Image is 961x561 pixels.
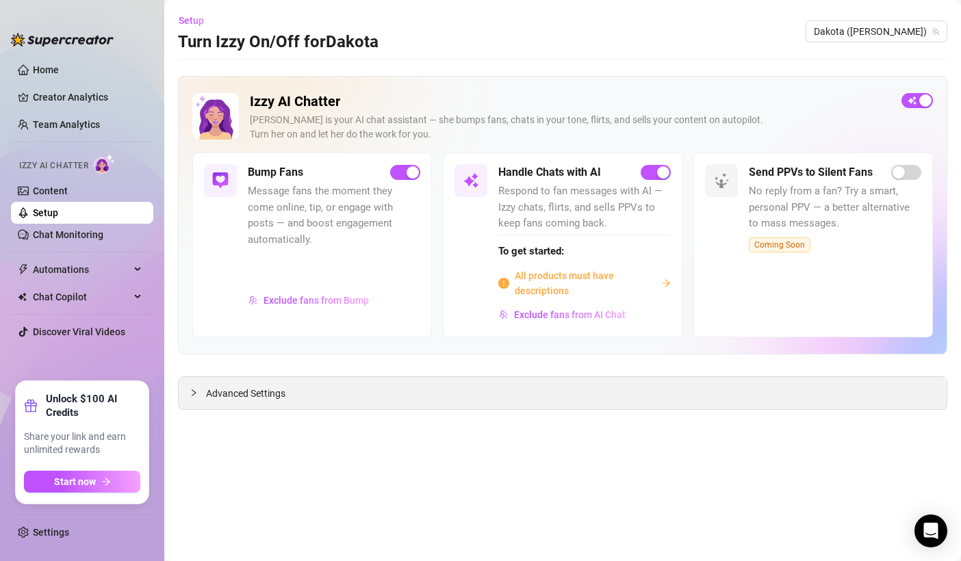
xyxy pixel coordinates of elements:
[19,159,88,172] span: Izzy AI Chatter
[498,278,509,289] span: info-circle
[514,309,626,320] span: Exclude fans from AI Chat
[33,86,142,108] a: Creator Analytics
[54,476,96,487] span: Start now
[250,113,890,142] div: [PERSON_NAME] is your AI chat assistant — she bumps fans, chats in your tone, flirts, and sells y...
[499,310,509,319] img: svg%3e
[190,389,198,397] span: collapsed
[46,392,140,419] strong: Unlock $100 AI Credits
[24,399,38,413] span: gift
[94,154,115,174] img: AI Chatter
[178,10,215,31] button: Setup
[192,93,239,140] img: Izzy AI Chatter
[463,172,479,189] img: svg%3e
[498,304,626,326] button: Exclude fans from AI Chat
[190,385,206,400] div: collapsed
[264,295,369,306] span: Exclude fans from Bump
[248,296,258,305] img: svg%3e
[101,477,111,486] span: arrow-right
[515,268,656,298] span: All products must have descriptions
[33,185,68,196] a: Content
[33,64,59,75] a: Home
[33,286,130,308] span: Chat Copilot
[932,27,940,36] span: team
[178,31,379,53] h3: Turn Izzy On/Off for Dakota
[250,93,890,110] h2: Izzy AI Chatter
[749,183,921,232] span: No reply from a fan? Try a smart, personal PPV — a better alternative to mass messages.
[206,386,285,401] span: Advanced Settings
[212,172,229,189] img: svg%3e
[33,119,100,130] a: Team Analytics
[18,292,27,302] img: Chat Copilot
[713,172,730,189] img: svg%3e
[33,229,103,240] a: Chat Monitoring
[498,245,564,257] strong: To get started:
[11,33,114,47] img: logo-BBDzfeDw.svg
[914,514,947,547] div: Open Intercom Messenger
[18,264,29,275] span: thunderbolt
[749,237,810,252] span: Coming Soon
[814,21,939,42] span: Dakota (dakota-quinn)
[33,527,69,538] a: Settings
[33,207,58,218] a: Setup
[33,259,130,280] span: Automations
[248,289,370,311] button: Exclude fans from Bump
[33,326,125,337] a: Discover Viral Videos
[498,164,601,181] h5: Handle Chats with AI
[24,471,140,493] button: Start nowarrow-right
[248,183,420,248] span: Message fans the moment they come online, tip, or engage with posts — and boost engagement automa...
[749,164,873,181] h5: Send PPVs to Silent Fans
[24,430,140,457] span: Share your link and earn unlimited rewards
[248,164,303,181] h5: Bump Fans
[179,15,204,26] span: Setup
[661,278,671,288] span: arrow-right
[498,183,671,232] span: Respond to fan messages with AI — Izzy chats, flirts, and sells PPVs to keep fans coming back.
